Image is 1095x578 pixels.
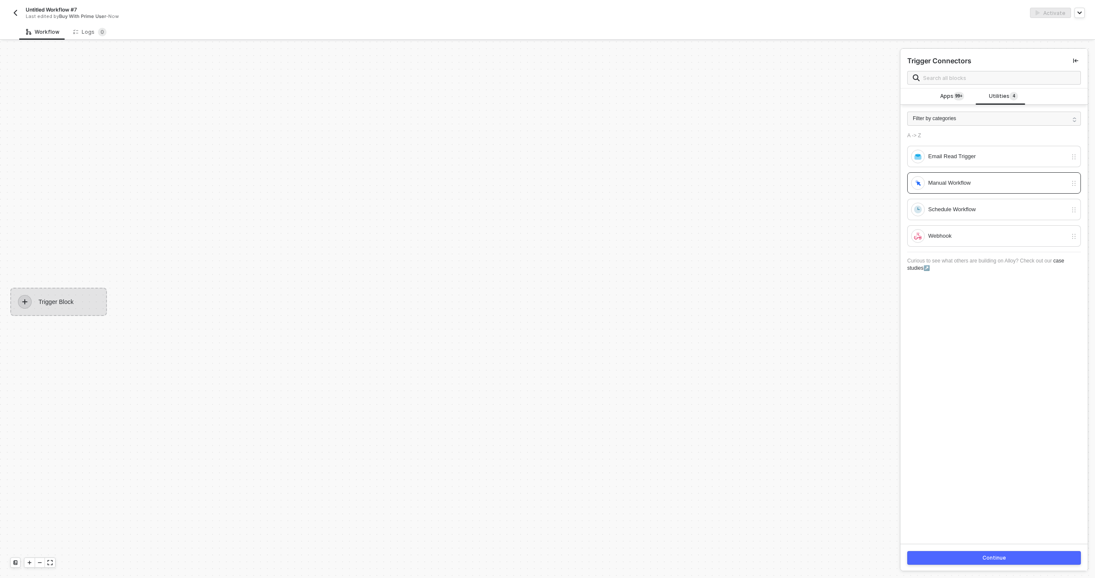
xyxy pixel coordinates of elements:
[27,560,32,565] span: icon-play
[989,92,1018,101] span: Utilities
[907,133,1081,139] div: A -> Z
[1013,93,1015,100] span: 4
[10,8,21,18] button: back
[923,73,1075,83] input: Search all blocks
[1009,92,1018,100] sup: 4
[1030,8,1071,18] button: activateActivate
[953,92,964,100] sup: 104
[12,9,19,16] img: back
[928,205,1067,214] div: Schedule Workflow
[907,258,1064,271] a: case studies↗
[1073,58,1078,63] span: icon-collapse-left
[26,13,528,20] div: Last edited by - Now
[18,295,32,309] span: icon-play
[914,153,922,160] img: integration-icon
[907,551,1081,565] button: Continue
[26,6,77,13] span: Untitled Workflow #7
[26,29,59,35] div: Workflow
[1071,180,1077,187] img: drag
[47,560,53,565] span: icon-expand
[37,560,42,565] span: icon-minus
[914,232,922,240] img: integration-icon
[928,231,1067,241] div: Webhook
[983,554,1006,561] div: Continue
[928,152,1067,161] div: Email Read Trigger
[913,115,956,123] span: Filter by categories
[1071,233,1077,240] img: drag
[10,288,107,316] div: Trigger Block
[59,13,106,19] span: Buy With Prime User
[98,28,107,36] sup: 0
[940,92,964,101] span: Apps
[1071,153,1077,160] img: drag
[907,56,971,65] div: Trigger Connectors
[1071,206,1077,213] img: drag
[73,28,107,36] div: Logs
[928,178,1067,188] div: Manual Workflow
[913,74,920,81] img: search
[914,179,922,187] img: integration-icon
[914,206,922,213] img: integration-icon
[907,252,1081,277] div: Curious to see what others are building on Alloy? Check out our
